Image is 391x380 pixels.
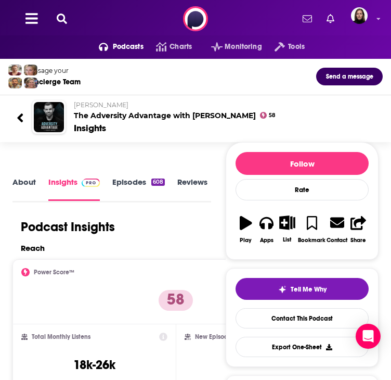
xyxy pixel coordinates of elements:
a: Contact [326,209,348,250]
a: InsightsPodchaser Pro [48,177,100,200]
img: Jon Profile [8,78,22,88]
button: Follow [236,152,369,175]
button: tell me why sparkleTell Me Why [236,278,369,300]
span: Podcasts [113,40,144,54]
div: List [283,236,291,243]
span: Monitoring [225,40,262,54]
div: Share [350,237,366,244]
h2: The Adversity Advantage with [PERSON_NAME] [74,101,374,120]
button: Bookmark [297,209,326,250]
div: Contact [327,236,347,244]
h3: 18k-26k [73,357,115,373]
div: Insights [74,122,106,134]
a: Show notifications dropdown [322,10,338,28]
a: Charts [144,39,192,55]
h1: Podcast Insights [21,219,115,235]
div: Rate [236,179,369,200]
div: 608 [151,179,165,186]
img: The Adversity Advantage with Doug Bopst [34,102,64,132]
div: Concierge Team [25,78,81,86]
h2: Power Score™ [34,269,74,276]
button: Send a message [316,68,383,85]
span: [PERSON_NAME] [74,101,128,109]
button: open menu [199,39,262,55]
button: Apps [256,209,277,250]
div: Play [240,237,252,244]
div: Bookmark [298,237,325,244]
a: Reviews [177,177,207,200]
span: Charts [170,40,192,54]
span: Tools [288,40,305,54]
span: 58 [269,113,275,118]
button: Share [348,209,369,250]
div: Apps [260,237,273,244]
span: Tell Me Why [291,285,327,294]
div: Open Intercom Messenger [356,324,381,349]
h2: Reach [21,243,45,253]
button: List [277,209,298,249]
img: Sydney Profile [8,65,22,75]
a: About [12,177,36,200]
a: Show notifications dropdown [298,10,316,28]
img: Podchaser - Follow, Share and Rate Podcasts [183,6,208,31]
img: Podchaser Pro [82,179,100,187]
button: Export One-Sheet [236,337,369,357]
button: Play [236,209,256,250]
a: Contact This Podcast [236,308,369,328]
h2: Total Monthly Listens [32,333,90,340]
button: open menu [86,39,144,55]
h2: New Episode Listens [195,333,252,340]
span: Logged in as BevCat3 [351,7,368,24]
p: 58 [159,290,193,311]
img: Jules Profile [24,65,37,75]
button: open menu [262,39,305,55]
div: Message your [25,67,81,74]
img: tell me why sparkle [278,285,286,294]
a: Logged in as BevCat3 [351,7,374,30]
img: User Profile [351,7,368,24]
a: Episodes608 [112,177,165,200]
img: Barbara Profile [24,78,37,88]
